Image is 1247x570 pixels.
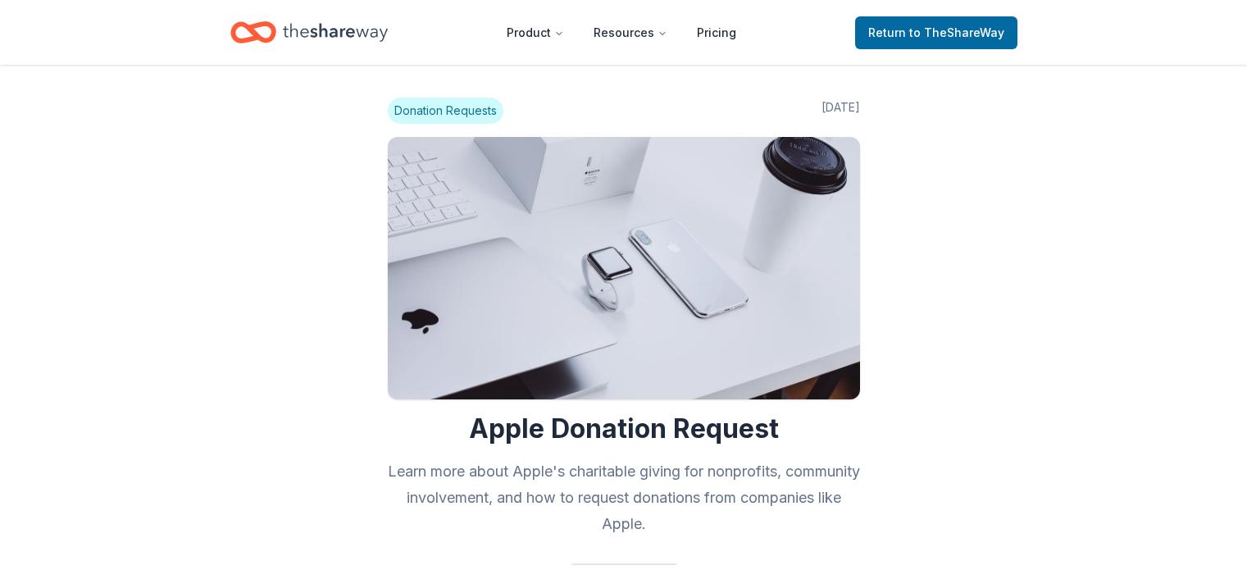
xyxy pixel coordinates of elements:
[494,13,749,52] nav: Main
[684,16,749,49] a: Pricing
[855,16,1017,49] a: Returnto TheShareWay
[821,98,860,124] span: [DATE]
[388,413,860,445] h1: Apple Donation Request
[388,458,860,537] h2: Learn more about Apple's charitable giving for nonprofits, community involvement, and how to requ...
[388,137,860,399] img: Image for Apple Donation Request
[388,98,503,124] span: Donation Requests
[580,16,680,49] button: Resources
[909,25,1004,39] span: to TheShareWay
[230,13,388,52] a: Home
[494,16,577,49] button: Product
[868,23,1004,43] span: Return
